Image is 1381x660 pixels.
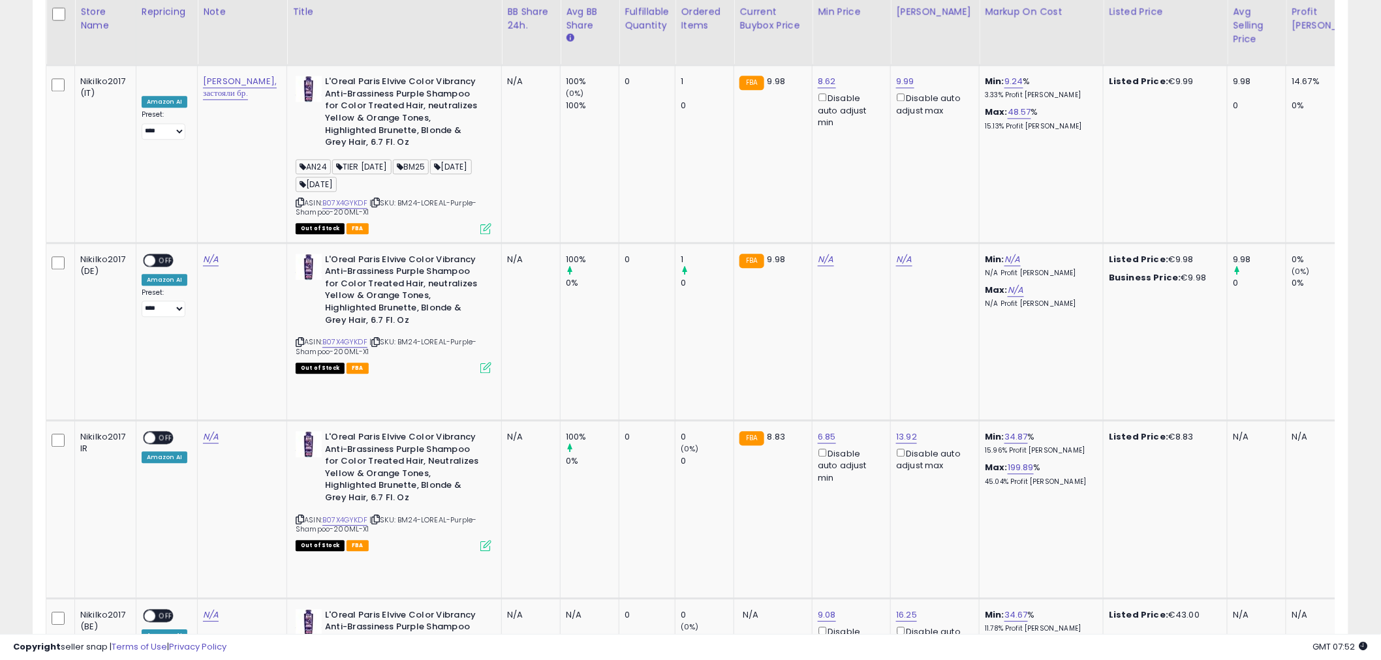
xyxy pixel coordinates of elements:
div: Min Price [818,5,885,18]
div: €9.98 [1109,272,1217,284]
small: (0%) [681,443,699,454]
a: 48.57 [1008,106,1031,119]
span: AN24 [296,159,331,174]
span: | SKU: BM24-LOREAL-Purple-Shampoo-200ML-X1 [296,515,476,534]
div: N/A [1292,609,1365,621]
img: 41G0EYu0ITL._SL40_.jpg [296,431,322,457]
div: Disable auto adjust max [896,624,969,650]
p: 45.04% Profit [PERSON_NAME] [985,477,1093,487]
div: 100% [566,254,619,265]
div: 0 [681,455,734,467]
span: All listings that are currently out of stock and unavailable for purchase on Amazon [296,223,345,234]
span: All listings that are currently out of stock and unavailable for purchase on Amazon [296,363,345,374]
div: 0 [681,100,734,112]
div: Fulfillable Quantity [625,5,670,32]
p: 15.13% Profit [PERSON_NAME] [985,122,1093,131]
div: 1 [681,254,734,265]
a: 9.99 [896,75,914,88]
div: 0 [625,254,665,265]
div: 1 [681,76,734,87]
div: Nikilko2017 (BE) [80,609,126,633]
b: Business Price: [1109,271,1181,284]
div: % [985,431,1093,455]
div: €8.83 [1109,431,1217,443]
b: L'Oreal Paris Elvive Color Vibrancy Anti-Brassiness Purple Shampoo for Color Treated Hair, neutra... [325,254,484,329]
div: N/A [1292,431,1365,443]
a: 13.92 [896,430,917,443]
div: Note [203,5,281,18]
small: (0%) [681,622,699,632]
div: N/A [507,431,550,443]
a: 6.85 [818,430,836,443]
div: % [985,76,1093,100]
img: 41G0EYu0ITL._SL40_.jpg [296,609,322,635]
small: FBA [739,431,764,445]
a: N/A [1008,284,1023,297]
p: 15.96% Profit [PERSON_NAME] [985,446,1093,455]
div: 0% [1292,254,1374,265]
div: Amazon AI [142,274,187,286]
b: L'Oreal Paris Elvive Color Vibrancy Anti-Brassiness Purple Shampoo for Color Treated Hair, neutra... [325,76,484,151]
div: 0% [1292,100,1374,112]
a: N/A [203,253,219,266]
div: % [985,609,1093,633]
div: €43.00 [1109,609,1217,621]
div: Ordered Items [681,5,728,32]
small: Avg BB Share. [566,32,574,44]
span: N/A [743,608,758,621]
div: €9.99 [1109,76,1217,87]
span: All listings that are currently out of stock and unavailable for purchase on Amazon [296,540,345,551]
span: OFF [155,254,176,265]
div: Avg Selling Price [1233,5,1280,46]
div: Title [292,5,496,18]
div: 0 [681,277,734,289]
div: Preset: [142,288,187,318]
div: Disable auto adjust min [818,91,880,128]
div: 0 [1233,100,1286,112]
div: Avg BB Share [566,5,613,32]
span: [DATE] [430,159,471,174]
a: 34.67 [1004,608,1028,622]
div: Markup on Cost [985,5,1098,18]
div: 14.67% [1292,76,1374,87]
div: 0 [681,609,734,621]
small: FBA [739,76,764,90]
div: 0 [1233,277,1286,289]
span: | SKU: BM24-LOREAL-Purple-Shampoo-200ML-X1 [296,337,476,356]
small: (0%) [1292,266,1310,277]
div: BB Share 24h. [507,5,555,32]
div: Nikilko2017 (DE) [80,254,126,277]
b: Listed Price: [1109,253,1168,265]
div: % [985,462,1093,486]
b: Listed Price: [1109,608,1168,621]
a: B07X4GYKDF [322,337,367,348]
div: N/A [1233,609,1276,621]
a: 9.08 [818,608,836,622]
div: ASIN: [296,76,491,232]
div: 100% [566,76,619,87]
div: 0% [566,455,619,467]
div: Store Name [80,5,131,32]
span: 9.98 [768,253,786,265]
small: (0%) [566,88,584,98]
a: N/A [1004,253,1020,266]
div: €9.98 [1109,254,1217,265]
a: N/A [896,253,912,266]
a: 16.25 [896,608,917,622]
div: ASIN: [296,254,491,372]
div: seller snap | | [13,641,226,653]
a: Privacy Policy [169,640,226,653]
b: Listed Price: [1109,430,1168,443]
b: Min: [985,253,1004,265]
div: Amazon AI [142,451,187,463]
span: OFF [155,610,176,621]
div: Preset: [142,110,187,140]
b: Max: [985,461,1008,473]
b: Listed Price: [1109,75,1168,87]
div: N/A [507,76,550,87]
div: 0% [1292,277,1374,289]
strong: Copyright [13,640,61,653]
p: 3.33% Profit [PERSON_NAME] [985,91,1093,100]
div: N/A [507,254,550,265]
a: 199.89 [1008,461,1034,474]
